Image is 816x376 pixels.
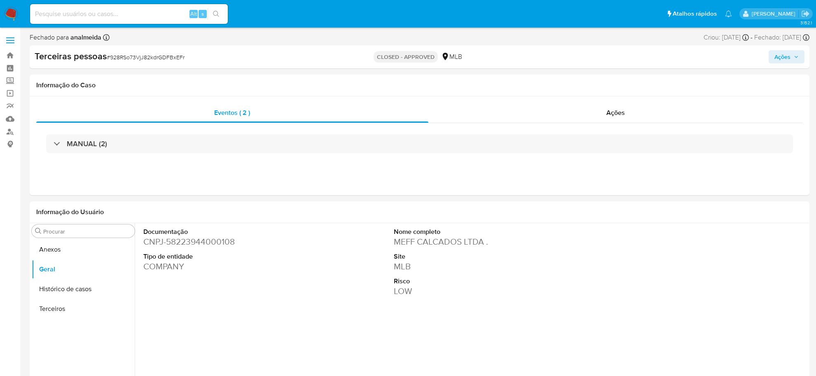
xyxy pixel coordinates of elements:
[441,52,462,61] div: MLB
[32,259,135,279] button: Geral
[801,9,810,18] a: Sair
[32,279,135,299] button: Histórico de casos
[35,49,107,63] b: Terceiras pessoas
[190,10,197,18] span: Alt
[43,228,131,235] input: Procurar
[374,51,438,63] p: CLOSED - APPROVED
[606,108,625,117] span: Ações
[32,299,135,319] button: Terceiros
[67,139,107,148] h3: MANUAL (2)
[673,9,717,18] span: Atalhos rápidos
[774,50,790,63] span: Ações
[208,8,224,20] button: search-icon
[30,33,101,42] span: Fechado para
[107,53,185,61] span: # 928RSo73VjJ82kdrGDFBxEFr
[752,10,798,18] p: anna.almeida@mercadopago.com.br
[769,50,804,63] button: Ações
[32,240,135,259] button: Anexos
[69,33,101,42] b: analmeida
[704,33,749,42] div: Criou: [DATE]
[754,33,809,42] div: Fechado: [DATE]
[201,10,204,18] span: s
[36,81,803,89] h1: Informação do Caso
[36,208,104,216] h1: Informação do Usuário
[214,108,250,117] span: Eventos ( 2 )
[725,10,732,17] a: Notificações
[30,9,228,19] input: Pesquise usuários ou casos...
[751,33,753,42] span: -
[35,228,42,234] button: Procurar
[46,134,793,153] div: MANUAL (2)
